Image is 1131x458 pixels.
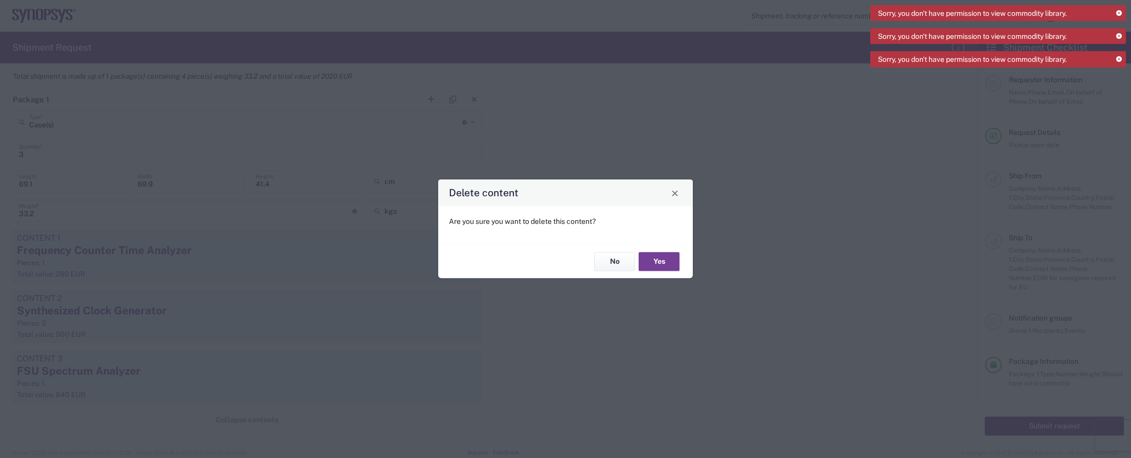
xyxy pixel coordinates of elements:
[878,32,1067,41] span: Sorry, you don't have permission to view commodity library.
[878,9,1067,18] span: Sorry, you don't have permission to view commodity library.
[594,252,635,271] button: No
[449,186,518,200] h4: Delete content
[639,252,680,271] button: Yes
[878,55,1067,64] span: Sorry, you don't have permission to view commodity library.
[449,217,682,226] p: Are you sure you want to delete this content?
[668,186,682,200] button: Close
